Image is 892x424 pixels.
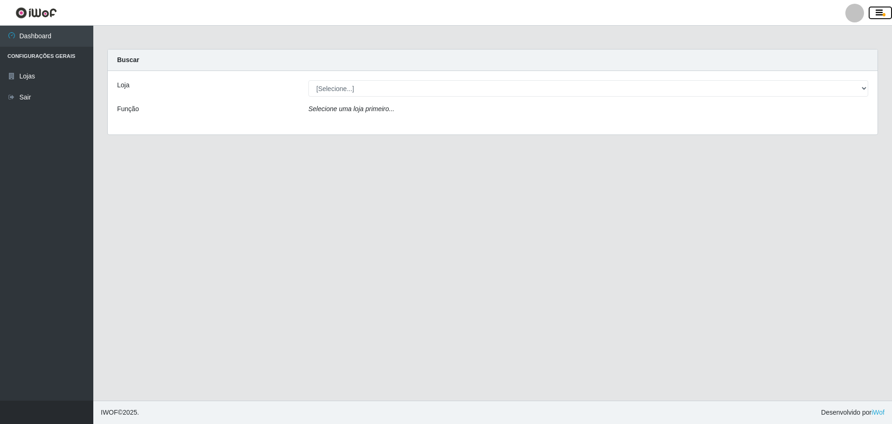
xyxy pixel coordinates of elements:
[117,80,129,90] label: Loja
[821,408,885,417] span: Desenvolvido por
[101,409,118,416] span: IWOF
[871,409,885,416] a: iWof
[308,105,394,113] i: Selecione uma loja primeiro...
[15,7,57,19] img: CoreUI Logo
[117,56,139,64] strong: Buscar
[101,408,139,417] span: © 2025 .
[117,104,139,114] label: Função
